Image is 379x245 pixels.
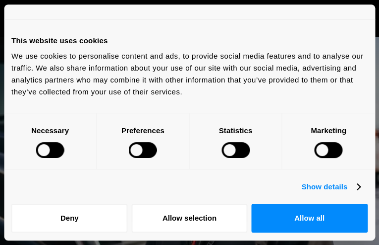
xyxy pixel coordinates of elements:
[131,204,248,233] button: Allow selection
[11,50,368,98] div: We use cookies to personalise content and ads, to provide social media features and to analyse ou...
[11,204,128,233] button: Deny
[251,204,368,233] button: Allow all
[302,181,360,193] a: Show details
[219,126,253,135] strong: Statistics
[11,35,368,47] div: This website uses cookies
[121,126,164,135] strong: Preferences
[31,126,69,135] strong: Necessary
[311,126,347,135] strong: Marketing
